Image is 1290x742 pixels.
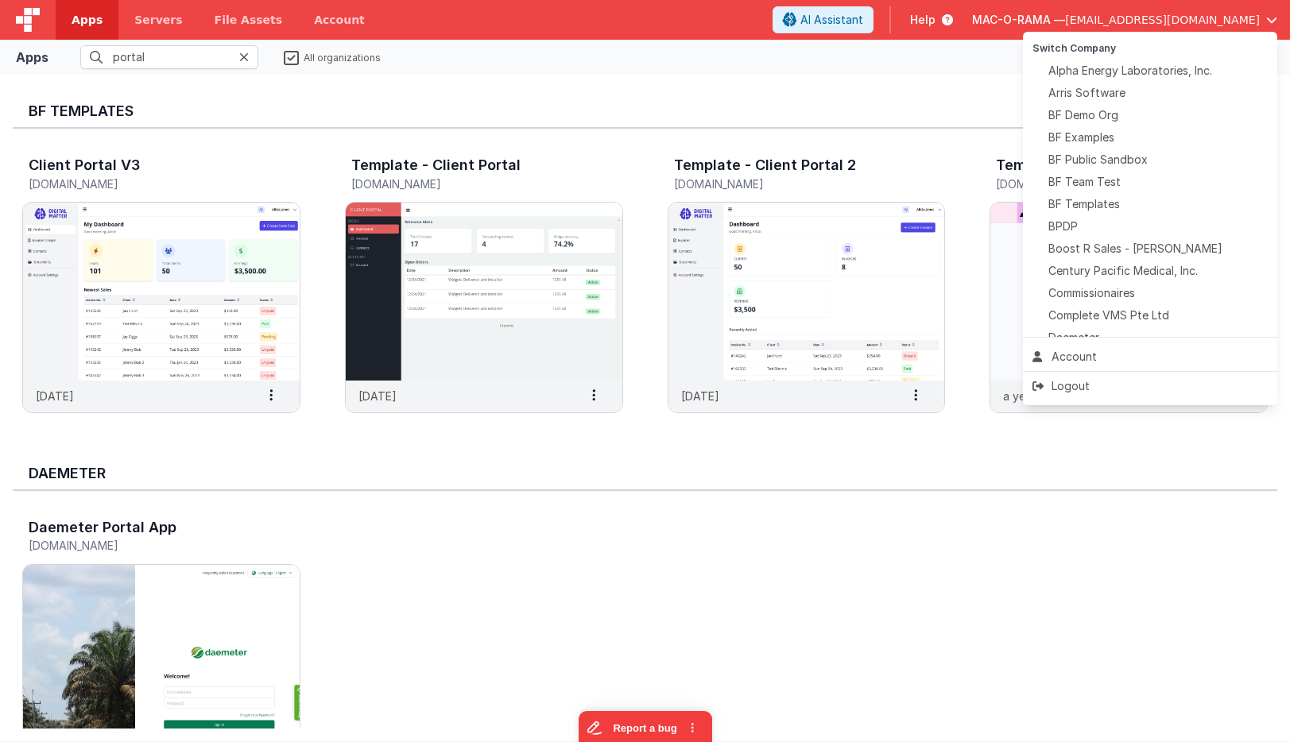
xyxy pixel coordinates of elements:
span: Commissionaires [1048,285,1135,301]
span: Daemeter [1048,330,1099,346]
span: BPDP [1048,218,1078,234]
div: Logout [1032,378,1268,394]
h5: Switch Company [1032,43,1268,53]
span: Complete VMS Pte Ltd [1048,307,1169,323]
span: Arris Software [1048,85,1125,101]
div: Account [1032,349,1268,365]
span: BF Demo Org [1048,107,1118,123]
span: BF Team Test [1048,174,1121,190]
span: BF Examples [1048,129,1114,145]
span: BF Public Sandbox [1048,152,1148,168]
span: Century Pacific Medical, Inc. [1048,263,1198,279]
span: Boost R Sales - [PERSON_NAME] [1048,241,1222,257]
span: Alpha Energy Laboratories, Inc. [1048,63,1212,79]
span: BF Templates [1048,196,1120,212]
